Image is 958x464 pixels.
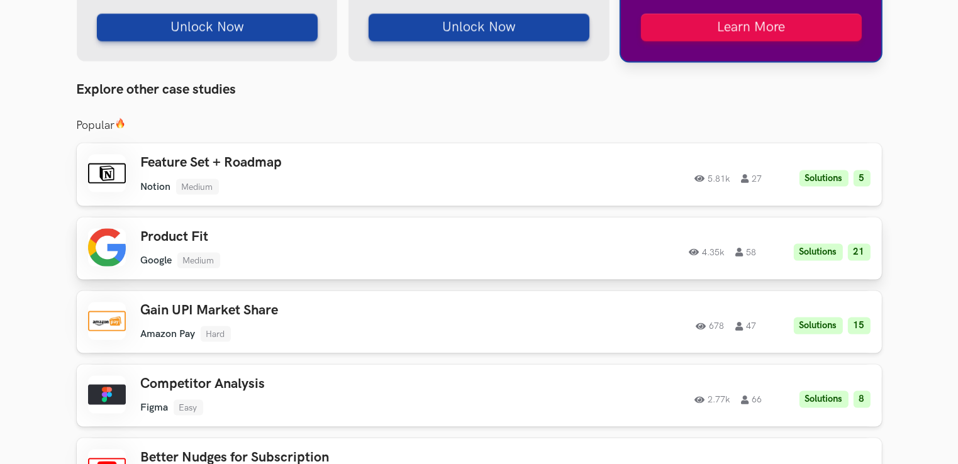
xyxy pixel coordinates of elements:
[641,14,862,41] a: Learn More
[742,395,762,404] span: 66
[794,244,843,261] li: Solutions
[854,170,871,187] li: 5
[141,229,498,245] h3: Product Fit
[848,318,871,334] li: 15
[174,400,203,416] li: Easy
[201,326,231,342] li: Hard
[799,391,849,408] li: Solutions
[115,118,125,129] img: 🔥
[695,395,730,404] span: 2.77k
[77,118,882,133] h3: Popular
[799,170,849,187] li: Solutions
[689,248,725,257] span: 4.35k
[742,174,762,183] span: 27
[736,322,757,331] span: 47
[77,218,882,280] a: Product FitGoogleMedium4.35k58Solutions21
[77,143,882,206] a: Feature Set + RoadmapNotionMedium5.81k27Solutions5
[369,14,589,41] button: Unlock Now
[794,318,843,334] li: Solutions
[141,402,169,414] li: Figma
[141,155,498,171] h3: Feature Set + Roadmap
[97,14,318,41] button: Unlock Now
[141,328,196,340] li: Amazon Pay
[176,179,219,195] li: Medium
[77,82,882,98] h3: Explore other case studies
[141,181,171,193] li: Notion
[141,302,498,319] h3: Gain UPI Market Share
[854,391,871,408] li: 8
[696,322,725,331] span: 678
[848,244,871,261] li: 21
[695,174,730,183] span: 5.81k
[77,365,882,427] a: Competitor AnalysisFigmaEasy2.77k66Solutions8
[177,253,220,268] li: Medium
[736,248,757,257] span: 58
[141,376,498,392] h3: Competitor Analysis
[77,291,882,353] a: Gain UPI Market ShareAmazon PayHard67847Solutions15
[141,255,172,267] li: Google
